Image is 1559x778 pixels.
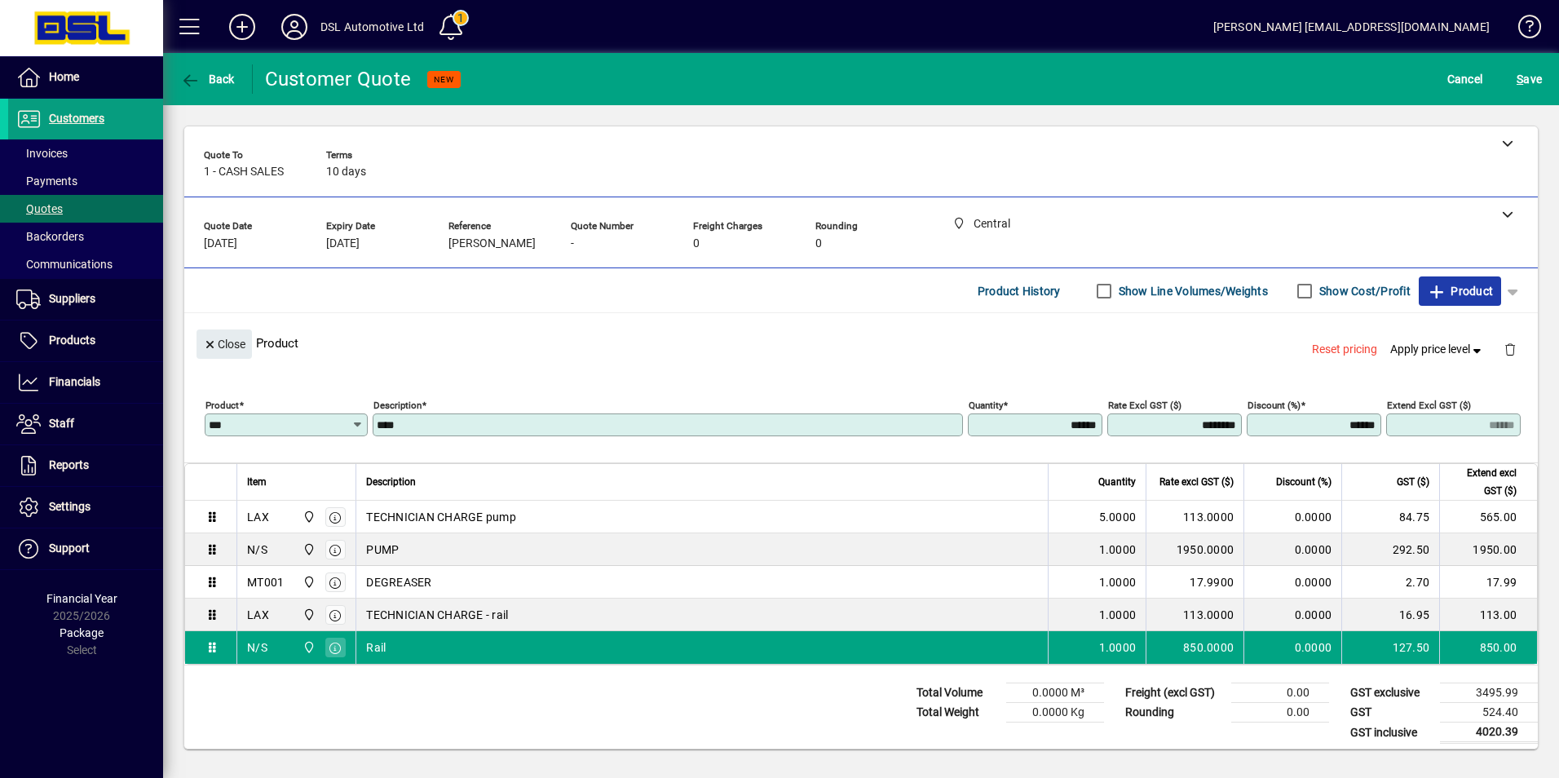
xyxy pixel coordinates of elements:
[49,292,95,305] span: Suppliers
[49,375,100,388] span: Financials
[247,607,269,623] div: LAX
[1342,703,1440,723] td: GST
[247,473,267,491] span: Item
[1248,400,1301,411] mat-label: Discount (%)
[693,237,700,250] span: 0
[247,639,267,656] div: N/S
[46,592,117,605] span: Financial Year
[1517,66,1542,92] span: ave
[1341,501,1439,533] td: 84.75
[326,237,360,250] span: [DATE]
[8,195,163,223] a: Quotes
[1447,66,1483,92] span: Cancel
[8,445,163,486] a: Reports
[366,639,386,656] span: Rail
[1517,73,1523,86] span: S
[908,683,1006,703] td: Total Volume
[8,139,163,167] a: Invoices
[1440,703,1538,723] td: 524.40
[49,112,104,125] span: Customers
[571,237,574,250] span: -
[320,14,424,40] div: DSL Automotive Ltd
[16,202,63,215] span: Quotes
[8,279,163,320] a: Suppliers
[205,400,239,411] mat-label: Product
[1099,607,1137,623] span: 1.0000
[1099,509,1137,525] span: 5.0000
[268,12,320,42] button: Profile
[8,167,163,195] a: Payments
[180,73,235,86] span: Back
[16,175,77,188] span: Payments
[1243,631,1341,664] td: 0.0000
[203,331,245,358] span: Close
[1098,473,1136,491] span: Quantity
[448,237,536,250] span: [PERSON_NAME]
[298,508,317,526] span: Central
[16,147,68,160] span: Invoices
[1384,335,1491,365] button: Apply price level
[1305,335,1384,365] button: Reset pricing
[1243,501,1341,533] td: 0.0000
[298,541,317,559] span: Central
[1341,533,1439,566] td: 292.50
[1390,341,1485,358] span: Apply price level
[1099,542,1137,558] span: 1.0000
[1341,599,1439,631] td: 16.95
[204,166,284,179] span: 1 - CASH SALES
[192,336,256,351] app-page-header-button: Close
[49,458,89,471] span: Reports
[1115,283,1268,299] label: Show Line Volumes/Weights
[1397,473,1429,491] span: GST ($)
[184,313,1538,373] div: Product
[1450,464,1517,500] span: Extend excl GST ($)
[204,237,237,250] span: [DATE]
[49,542,90,555] span: Support
[1491,342,1530,356] app-page-header-button: Delete
[16,258,113,271] span: Communications
[1099,574,1137,590] span: 1.0000
[265,66,412,92] div: Customer Quote
[1342,723,1440,743] td: GST inclusive
[969,400,1003,411] mat-label: Quantity
[8,250,163,278] a: Communications
[1341,566,1439,599] td: 2.70
[971,276,1067,306] button: Product History
[373,400,422,411] mat-label: Description
[247,574,284,590] div: MT001
[1312,341,1377,358] span: Reset pricing
[8,528,163,569] a: Support
[1243,533,1341,566] td: 0.0000
[49,500,91,513] span: Settings
[60,626,104,639] span: Package
[8,320,163,361] a: Products
[1156,607,1234,623] div: 113.0000
[1156,509,1234,525] div: 113.0000
[1341,631,1439,664] td: 127.50
[434,74,454,85] span: NEW
[16,230,84,243] span: Backorders
[1513,64,1546,94] button: Save
[326,166,366,179] span: 10 days
[1440,723,1538,743] td: 4020.39
[8,404,163,444] a: Staff
[1156,574,1234,590] div: 17.9900
[197,329,252,359] button: Close
[298,573,317,591] span: Central
[1439,566,1537,599] td: 17.99
[366,574,431,590] span: DEGREASER
[1159,473,1234,491] span: Rate excl GST ($)
[49,334,95,347] span: Products
[366,607,508,623] span: TECHNICIAN CHARGE - rail
[49,417,74,430] span: Staff
[1439,533,1537,566] td: 1950.00
[1243,566,1341,599] td: 0.0000
[1276,473,1332,491] span: Discount (%)
[8,57,163,98] a: Home
[1387,400,1471,411] mat-label: Extend excl GST ($)
[978,278,1061,304] span: Product History
[1231,683,1329,703] td: 0.00
[1213,14,1490,40] div: [PERSON_NAME] [EMAIL_ADDRESS][DOMAIN_NAME]
[1117,683,1231,703] td: Freight (excl GST)
[1427,278,1493,304] span: Product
